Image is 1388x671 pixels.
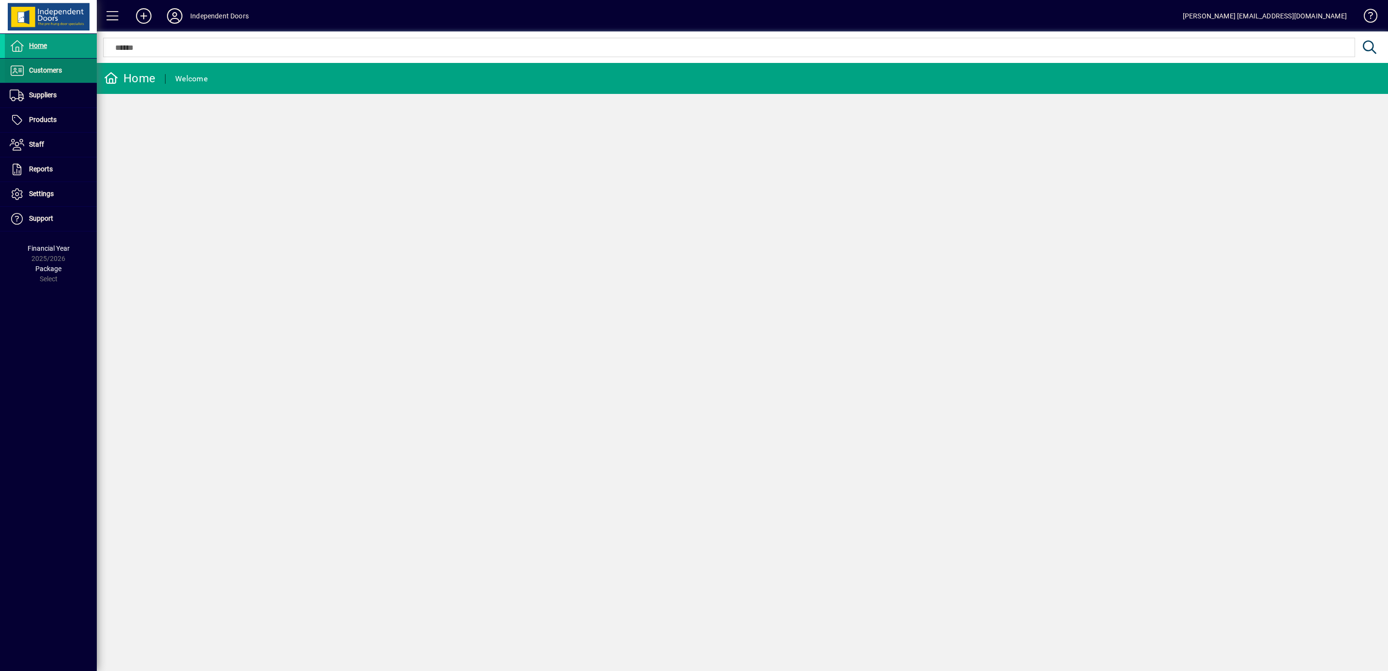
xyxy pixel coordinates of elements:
[29,66,62,74] span: Customers
[5,108,97,132] a: Products
[104,71,155,86] div: Home
[5,133,97,157] a: Staff
[29,140,44,148] span: Staff
[159,7,190,25] button: Profile
[175,71,208,87] div: Welcome
[5,157,97,182] a: Reports
[5,59,97,83] a: Customers
[28,244,70,252] span: Financial Year
[35,265,61,273] span: Package
[29,214,53,222] span: Support
[1357,2,1376,33] a: Knowledge Base
[29,190,54,198] span: Settings
[29,91,57,99] span: Suppliers
[1183,8,1347,24] div: [PERSON_NAME] [EMAIL_ADDRESS][DOMAIN_NAME]
[5,83,97,107] a: Suppliers
[5,207,97,231] a: Support
[5,182,97,206] a: Settings
[29,116,57,123] span: Products
[29,165,53,173] span: Reports
[29,42,47,49] span: Home
[128,7,159,25] button: Add
[190,8,249,24] div: Independent Doors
